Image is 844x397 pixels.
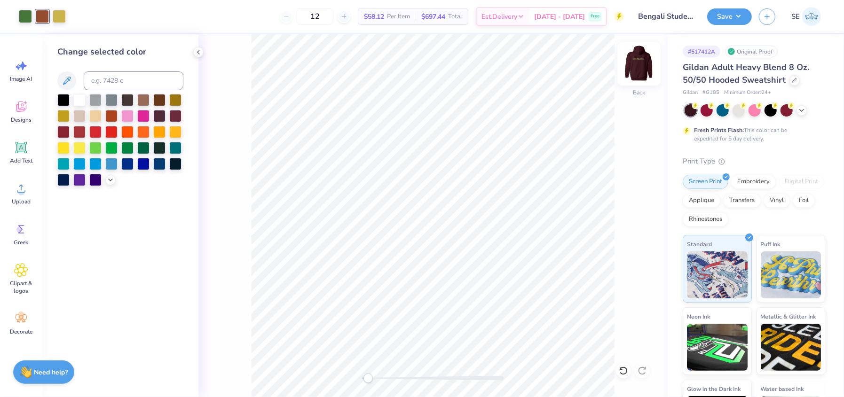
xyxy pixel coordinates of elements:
div: Back [633,89,645,97]
span: Neon Ink [687,311,710,321]
strong: Need help? [34,368,68,377]
span: $697.44 [421,12,445,22]
span: Designs [11,116,32,124]
span: SE [791,11,800,22]
img: Puff Ink [761,251,821,298]
span: $58.12 [364,12,384,22]
input: – – [297,8,333,25]
span: Minimum Order: 24 + [724,89,771,97]
span: Upload [12,198,31,205]
span: Total [448,12,462,22]
img: Standard [687,251,748,298]
span: Standard [687,239,712,249]
div: Change selected color [57,46,183,58]
span: Greek [14,239,29,246]
div: Accessibility label [363,374,373,383]
span: Water based Ink [761,384,804,394]
span: Glow in the Dark Ink [687,384,741,394]
span: Free [591,13,599,20]
div: Transfers [723,194,761,208]
span: [DATE] - [DATE] [534,12,585,22]
span: Decorate [10,328,32,335]
input: Untitled Design [631,7,700,26]
div: This color can be expedited for 5 day delivery. [694,126,810,143]
span: Add Text [10,157,32,164]
span: Per Item [387,12,410,22]
button: Save [707,8,752,25]
div: Applique [683,194,720,208]
div: Rhinestones [683,212,728,226]
span: Gildan Adult Heavy Blend 8 Oz. 50/50 Hooded Sweatshirt [683,62,809,86]
div: # 517412A [683,46,720,57]
input: e.g. 7428 c [84,71,183,90]
span: Clipart & logos [6,280,37,295]
div: Print Type [683,156,825,167]
div: Foil [793,194,815,208]
span: Est. Delivery [481,12,517,22]
img: Metallic & Glitter Ink [761,324,821,371]
span: # G185 [702,89,719,97]
div: Screen Print [683,175,728,189]
span: Image AI [10,75,32,83]
div: Embroidery [731,175,776,189]
img: Neon Ink [687,324,748,371]
div: Digital Print [779,175,824,189]
strong: Fresh Prints Flash: [694,126,744,134]
span: Metallic & Glitter Ink [761,311,816,321]
img: Back [620,45,658,83]
div: Original Proof [725,46,778,57]
img: Shirley Evaleen B [802,7,821,26]
div: Vinyl [764,194,790,208]
span: Puff Ink [761,239,781,249]
span: Gildan [683,89,698,97]
a: SE [787,7,825,26]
